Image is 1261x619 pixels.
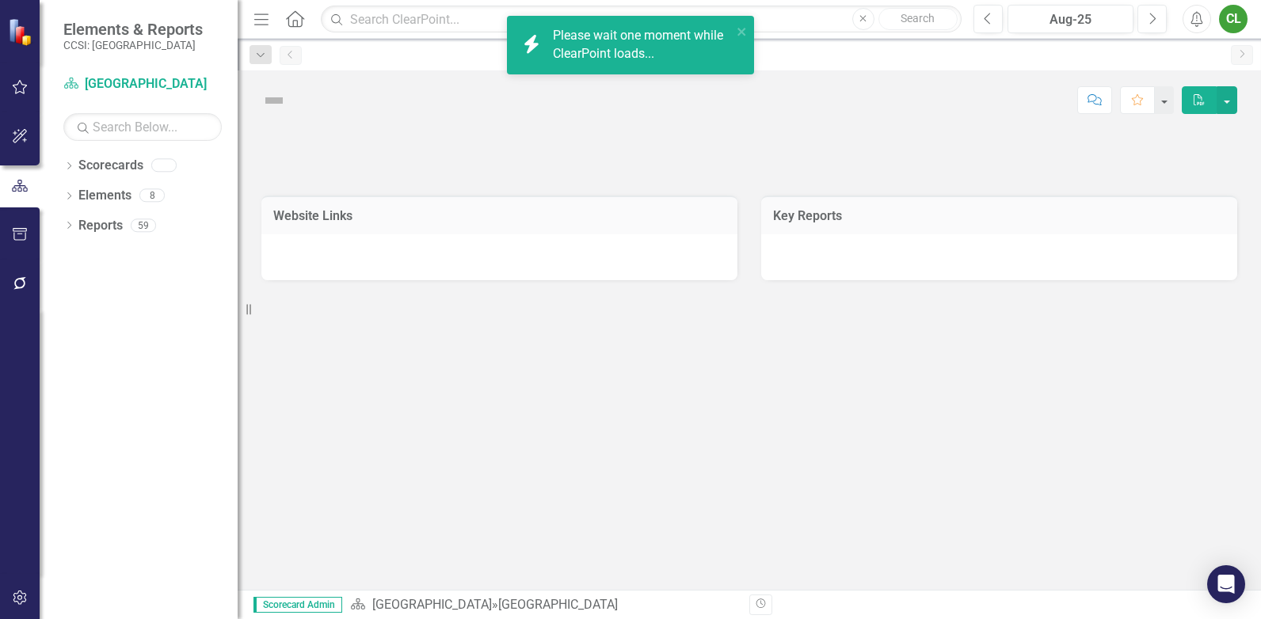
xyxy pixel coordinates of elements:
[553,27,732,63] div: Please wait one moment while ClearPoint loads...
[8,18,36,46] img: ClearPoint Strategy
[901,12,935,25] span: Search
[1207,565,1245,603] div: Open Intercom Messenger
[273,209,726,223] h3: Website Links
[78,217,123,235] a: Reports
[1013,10,1128,29] div: Aug-25
[773,209,1225,223] h3: Key Reports
[737,22,748,40] button: close
[63,113,222,141] input: Search Below...
[78,157,143,175] a: Scorecards
[63,39,203,51] small: CCSI: [GEOGRAPHIC_DATA]
[139,189,165,203] div: 8
[350,596,737,614] div: »
[63,75,222,93] a: [GEOGRAPHIC_DATA]
[63,20,203,39] span: Elements & Reports
[498,597,618,612] div: [GEOGRAPHIC_DATA]
[131,218,156,232] div: 59
[78,187,131,205] a: Elements
[1219,5,1248,33] button: CL
[261,88,287,113] img: Not Defined
[1008,5,1133,33] button: Aug-25
[321,6,962,33] input: Search ClearPoint...
[253,597,342,613] span: Scorecard Admin
[878,8,958,30] button: Search
[372,597,492,612] a: [GEOGRAPHIC_DATA]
